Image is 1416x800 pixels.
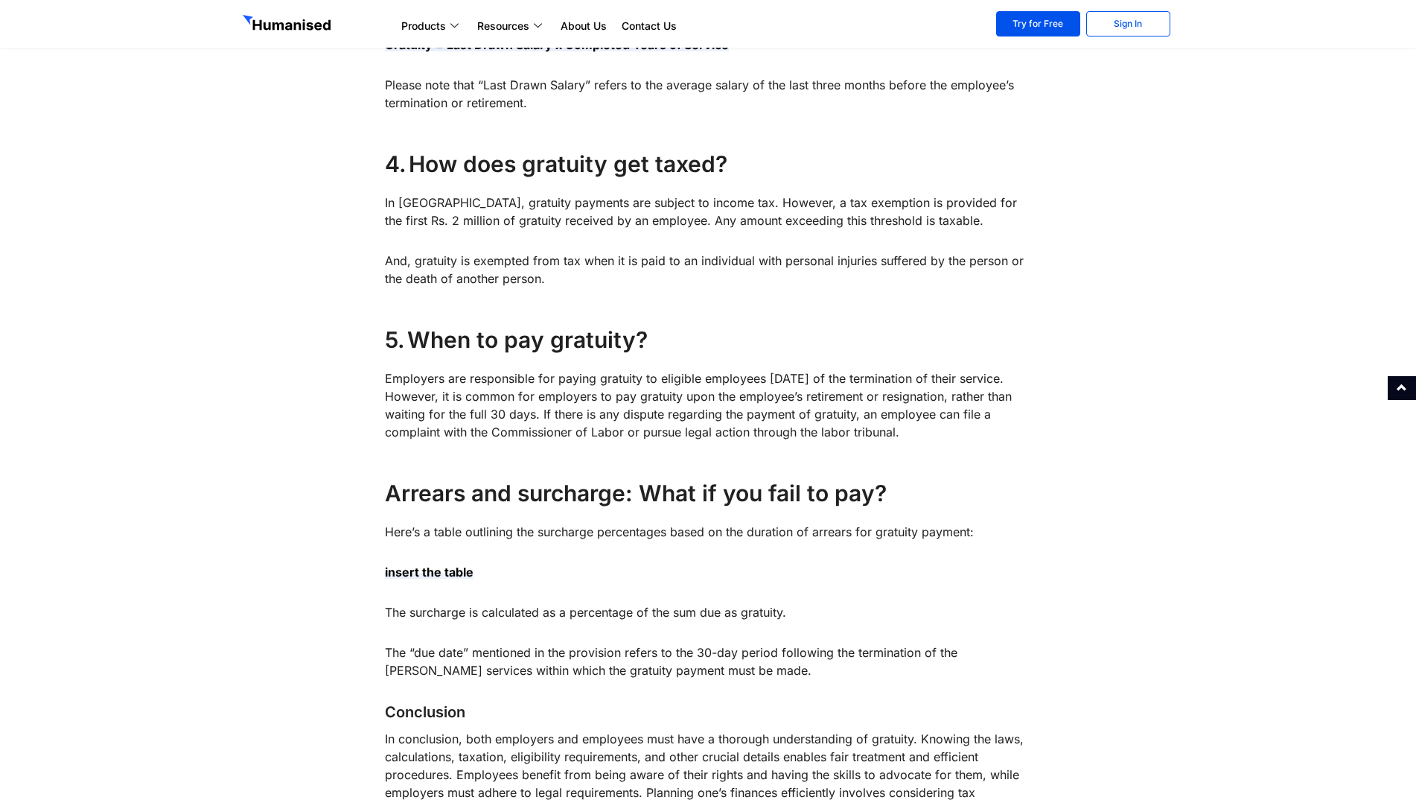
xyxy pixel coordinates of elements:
[1086,11,1170,36] a: Sign In
[385,565,473,580] strong: insert the table
[385,478,1032,508] h4: Arrears and surcharge: What if you fail to pay?
[394,17,470,35] a: Products
[553,17,614,35] a: About Us
[470,17,553,35] a: Resources
[385,149,1032,179] h4: 4. How does gratuity get taxed?
[385,369,1032,441] p: Employers are responsible for paying gratuity to eligible employees [DATE] of the termination of ...
[385,523,1032,541] p: Here’s a table outlining the surcharge percentages based on the duration of arrears for gratuity ...
[996,11,1080,36] a: Try for Free
[385,325,1032,355] h4: 5. When to pay gratuity?
[385,644,1032,679] p: The “due date” mentioned in the provision refers to the 30-day period following the termination o...
[614,17,684,35] a: Contact Us
[243,15,334,34] img: GetHumanised Logo
[385,194,1032,229] p: In [GEOGRAPHIC_DATA], gratuity payments are subject to income tax. However, a tax exemption is pr...
[385,76,1032,112] p: Please note that “Last Drawn Salary” refers to the average salary of the last three months before...
[385,702,1032,723] h6: Conclusion
[385,252,1032,288] p: And, gratuity is exempted from tax when it is paid to an individual with personal injuries suffer...
[385,603,1032,621] p: The surcharge is calculated as a percentage of the sum due as gratuity.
